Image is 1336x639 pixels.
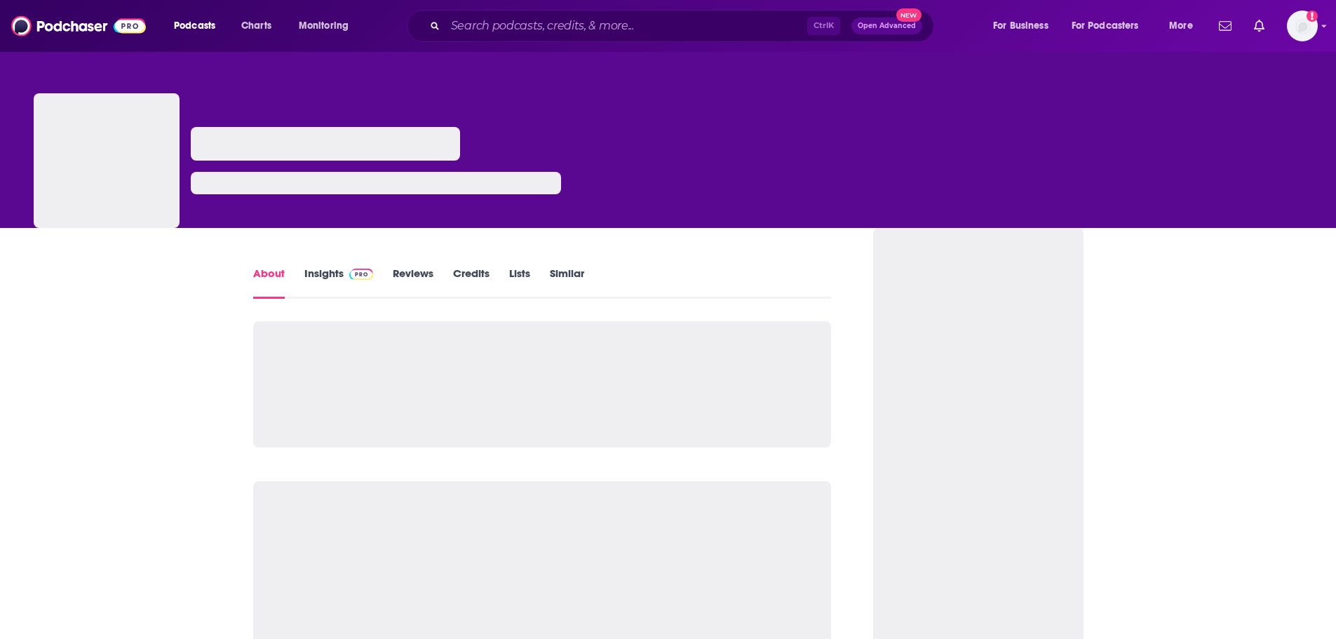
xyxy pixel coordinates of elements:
[1072,16,1139,36] span: For Podcasters
[349,269,374,280] img: Podchaser Pro
[858,22,916,29] span: Open Advanced
[550,267,584,299] a: Similar
[393,267,433,299] a: Reviews
[807,17,840,35] span: Ctrl K
[453,267,490,299] a: Credits
[420,10,947,42] div: Search podcasts, credits, & more...
[304,267,374,299] a: InsightsPodchaser Pro
[896,8,922,22] span: New
[1248,14,1270,38] a: Show notifications dropdown
[241,16,271,36] span: Charts
[983,15,1066,37] button: open menu
[445,15,807,37] input: Search podcasts, credits, & more...
[174,16,215,36] span: Podcasts
[1159,15,1210,37] button: open menu
[1213,14,1237,38] a: Show notifications dropdown
[993,16,1048,36] span: For Business
[299,16,349,36] span: Monitoring
[851,18,922,34] button: Open AdvancedNew
[1307,11,1318,22] svg: Add a profile image
[232,15,280,37] a: Charts
[253,267,285,299] a: About
[1287,11,1318,41] button: Show profile menu
[1287,11,1318,41] img: User Profile
[1169,16,1193,36] span: More
[164,15,234,37] button: open menu
[1062,15,1159,37] button: open menu
[289,15,367,37] button: open menu
[509,267,530,299] a: Lists
[1287,11,1318,41] span: Logged in as PTEPR25
[11,13,146,39] img: Podchaser - Follow, Share and Rate Podcasts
